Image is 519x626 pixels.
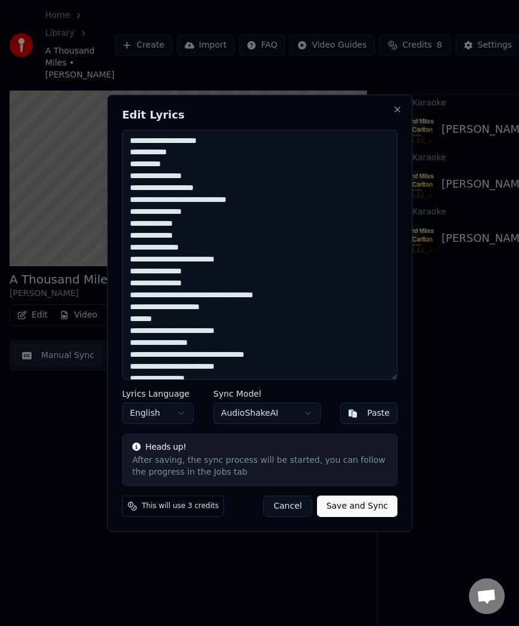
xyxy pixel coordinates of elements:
[122,390,194,398] label: Lyrics Language
[367,407,390,419] div: Paste
[340,403,397,424] button: Paste
[263,496,312,517] button: Cancel
[132,441,387,453] div: Heads up!
[142,502,219,511] span: This will use 3 credits
[316,496,397,517] button: Save and Sync
[132,454,387,478] div: After saving, the sync process will be started, you can follow the progress in the Jobs tab
[122,109,397,120] h2: Edit Lyrics
[213,390,321,398] label: Sync Model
